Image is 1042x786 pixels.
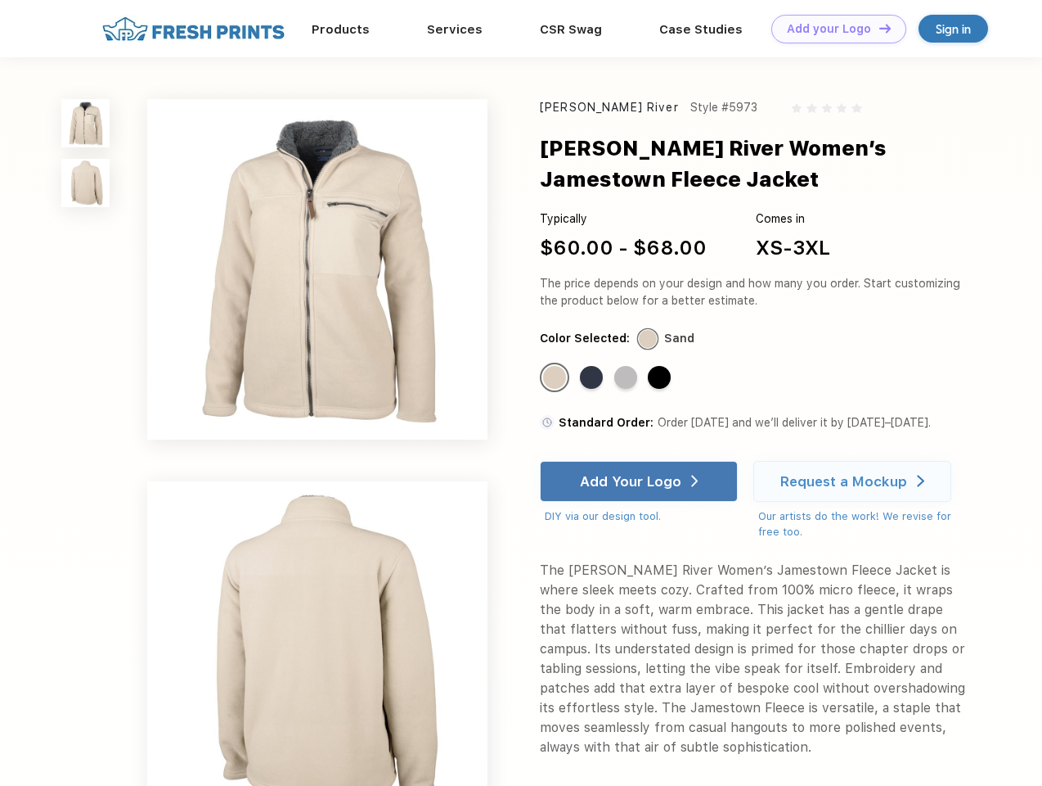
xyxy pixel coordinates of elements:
div: [PERSON_NAME] River Women’s Jamestown Fleece Jacket [540,133,1008,196]
img: gray_star.svg [851,103,861,113]
img: standard order [540,415,555,430]
div: $60.00 - $68.00 [540,233,707,263]
div: Comes in [756,210,830,228]
div: Style #5973 [690,99,757,116]
div: The price depends on your design and how many you order. Start customizing the product below for ... [540,275,967,309]
div: Color Selected: [540,330,630,347]
img: gray_star.svg [806,103,816,113]
img: func=resize&h=100 [61,159,110,207]
div: The [PERSON_NAME] River Women’s Jamestown Fleece Jacket is where sleek meets cozy. Crafted from 1... [540,561,967,757]
div: Sign in [936,20,971,38]
img: white arrow [691,475,698,487]
div: XS-3XL [756,233,830,263]
div: Black [648,366,671,389]
span: Standard Order: [559,416,653,429]
img: white arrow [917,475,924,487]
img: DT [879,24,891,33]
img: func=resize&h=640 [147,99,487,440]
img: func=resize&h=100 [61,99,110,147]
div: DIY via our design tool. [545,508,738,525]
a: Sign in [918,15,988,43]
div: Add your Logo [787,22,871,36]
div: Our artists do the work! We revise for free too. [758,508,967,540]
div: Sand [664,330,694,347]
div: [PERSON_NAME] River [540,99,679,116]
img: gray_star.svg [837,103,847,113]
div: Light-Grey [614,366,637,389]
div: Navy [580,366,603,389]
span: Order [DATE] and we’ll deliver it by [DATE]–[DATE]. [658,416,931,429]
a: Products [312,22,370,37]
img: gray_star.svg [792,103,802,113]
img: gray_star.svg [822,103,832,113]
img: fo%20logo%202.webp [97,15,290,43]
div: Sand [543,366,566,389]
div: Request a Mockup [780,473,907,490]
div: Add Your Logo [580,473,681,490]
div: Typically [540,210,707,228]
